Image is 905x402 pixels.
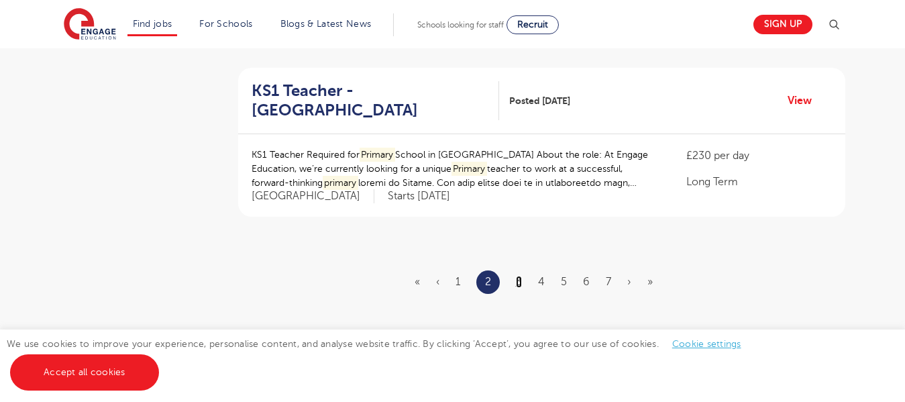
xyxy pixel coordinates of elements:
mark: primary [323,176,359,190]
h2: KS1 Teacher - [GEOGRAPHIC_DATA] [252,81,489,120]
a: 7 [606,276,611,288]
a: 1 [456,276,460,288]
span: [GEOGRAPHIC_DATA] [252,189,374,203]
span: We use cookies to improve your experience, personalise content, and analyse website traffic. By c... [7,339,755,377]
span: Posted [DATE] [509,94,570,108]
mark: Primary [360,148,396,162]
span: Recruit [517,19,548,30]
a: KS1 Teacher - [GEOGRAPHIC_DATA] [252,81,500,120]
span: Schools looking for staff [417,20,504,30]
a: Next [627,276,631,288]
img: Engage Education [64,8,116,42]
a: 3 [516,276,522,288]
a: Cookie settings [672,339,741,349]
p: Starts [DATE] [388,189,450,203]
p: Long Term [686,174,831,190]
a: 6 [583,276,590,288]
a: 5 [561,276,567,288]
a: View [788,92,822,109]
a: Find jobs [133,19,172,29]
a: Accept all cookies [10,354,159,391]
p: £230 per day [686,148,831,164]
a: Previous [436,276,439,288]
a: Blogs & Latest News [280,19,372,29]
a: Recruit [507,15,559,34]
mark: Primary [451,162,488,176]
a: First [415,276,420,288]
a: Sign up [753,15,812,34]
a: 2 [485,273,491,291]
a: Last [647,276,653,288]
p: KS1 Teacher Required for School in [GEOGRAPHIC_DATA] About the role: At Engage Education, we’re c... [252,148,660,190]
a: 4 [538,276,545,288]
a: For Schools [199,19,252,29]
